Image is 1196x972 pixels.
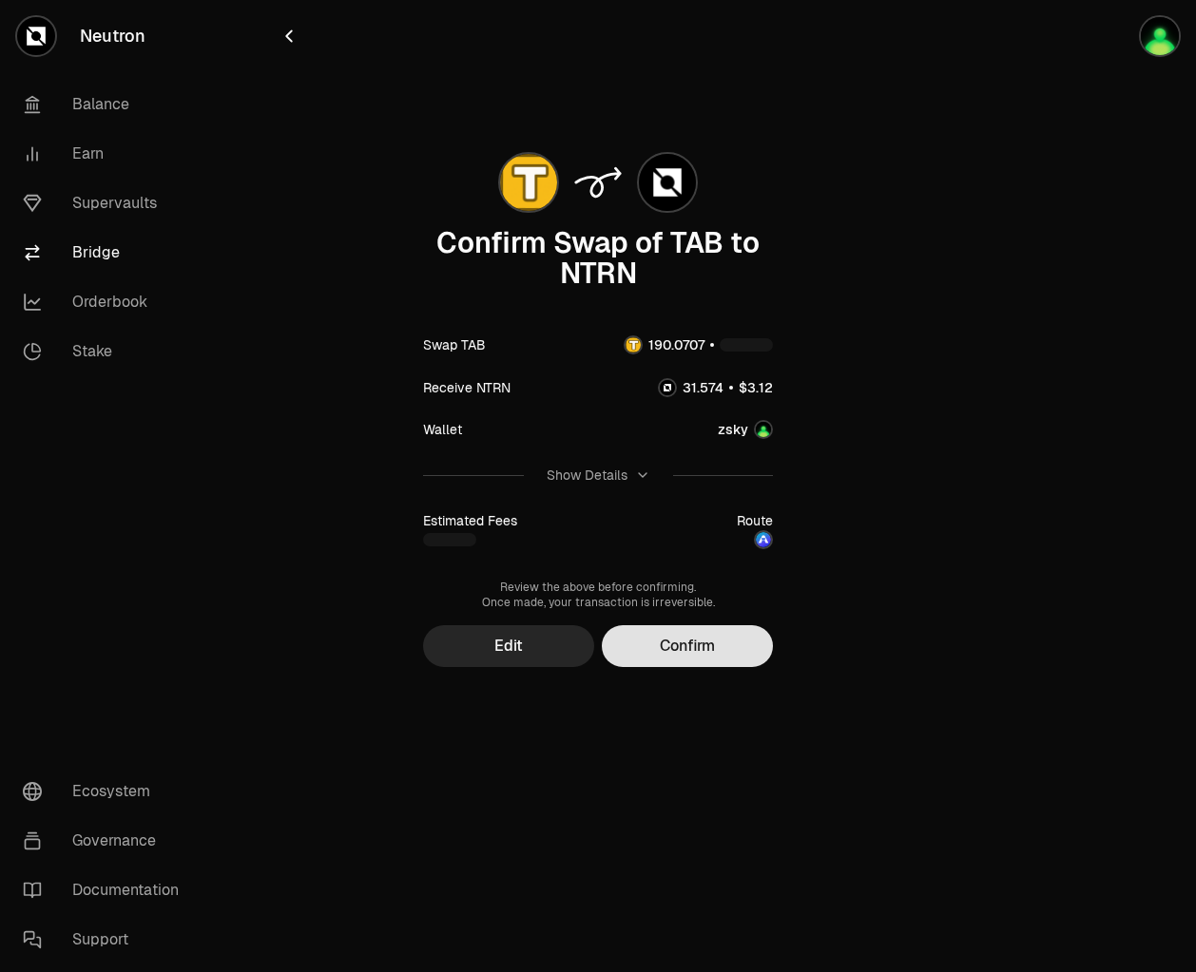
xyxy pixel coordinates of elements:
a: Ecosystem [8,767,205,816]
a: Bridge [8,228,205,277]
a: Documentation [8,866,205,915]
div: Swap TAB [423,335,486,354]
div: Show Details [547,466,627,485]
img: Account Image [756,422,771,437]
img: neutron-astroport logo [756,532,771,547]
a: Balance [8,80,205,129]
img: TAB Logo [500,154,557,211]
a: Orderbook [8,277,205,327]
div: Wallet [423,420,462,439]
img: TAB Logo [626,337,641,353]
button: Edit [423,625,594,667]
img: zsky [1141,17,1179,55]
a: Supervaults [8,179,205,228]
img: NTRN Logo [639,154,696,211]
img: NTRN Logo [660,380,675,395]
div: Receive NTRN [423,378,511,397]
a: Support [8,915,205,964]
button: zskyAccount Image [718,420,773,439]
a: Governance [8,816,205,866]
div: Route [737,511,773,530]
a: Stake [8,327,205,376]
div: Review the above before confirming. Once made, your transaction is irreversible. [423,580,773,610]
a: Earn [8,129,205,179]
div: Confirm Swap of TAB to NTRN [423,228,773,289]
div: Estimated Fees [423,511,517,530]
button: Show Details [423,450,773,500]
div: zsky [718,420,748,439]
button: Confirm [602,625,773,667]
